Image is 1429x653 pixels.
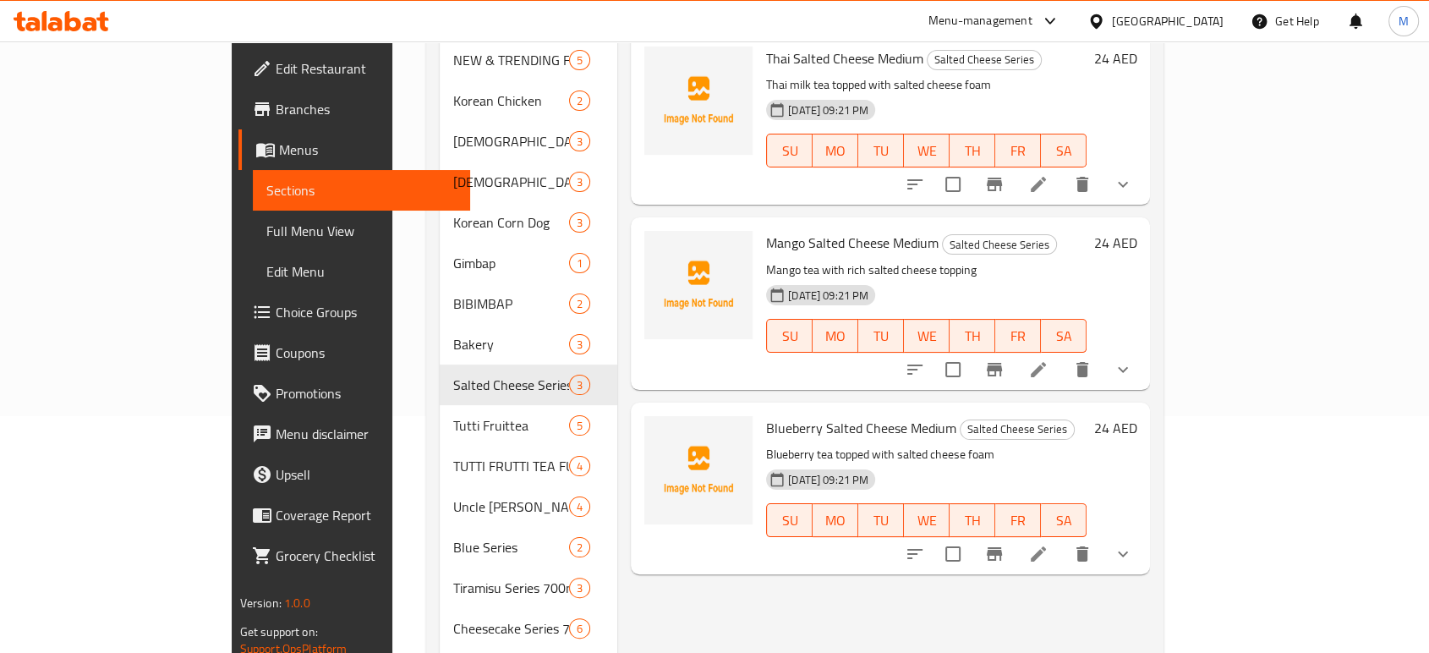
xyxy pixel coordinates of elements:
span: Version: [240,592,282,614]
div: Tutti Fruittea5 [440,405,617,446]
span: Promotions [276,383,457,403]
div: [DEMOGRAPHIC_DATA] Japchae3 [440,162,617,202]
span: WE [911,139,943,163]
button: sort-choices [895,164,935,205]
span: Select to update [935,352,971,387]
div: [GEOGRAPHIC_DATA] [1112,12,1224,30]
img: Thai Salted Cheese Medium [644,47,753,155]
span: TU [865,139,897,163]
button: Branch-specific-item [974,164,1015,205]
span: M [1399,12,1409,30]
span: 3 [570,580,589,596]
span: NEW & TRENDING FLAVOUR [453,50,569,70]
div: Salted Cheese Series3 [440,365,617,405]
span: [DEMOGRAPHIC_DATA] Tteokbokki [453,131,569,151]
span: 3 [570,377,589,393]
span: Bakery [453,334,569,354]
h6: 24 AED [1093,416,1136,440]
span: TU [865,508,897,533]
div: Tiramisu Series 700ml3 [440,568,617,608]
a: Grocery Checklist [238,535,470,576]
div: Gimbap1 [440,243,617,283]
span: MO [819,139,851,163]
span: Gimbap [453,253,569,273]
span: Tutti Fruittea [453,415,569,436]
div: items [569,253,590,273]
div: items [569,497,590,517]
span: FR [1002,139,1034,163]
a: Edit menu item [1028,544,1048,564]
div: Korean Corn Dog3 [440,202,617,243]
span: Sections [266,180,457,200]
p: Blueberry tea topped with salted cheese foam [766,444,1087,465]
div: items [569,415,590,436]
button: MO [813,503,858,537]
span: Coverage Report [276,505,457,525]
button: delete [1062,534,1103,574]
a: Sections [253,170,470,211]
button: show more [1103,349,1143,390]
span: 3 [570,215,589,231]
span: Edit Menu [266,261,457,282]
span: SA [1048,508,1080,533]
button: MO [813,134,858,167]
button: SA [1041,319,1087,353]
span: 6 [570,621,589,637]
span: 5 [570,418,589,434]
span: Salted Cheese Series [943,235,1056,255]
button: show more [1103,164,1143,205]
button: SU [766,503,813,537]
span: 1 [570,255,589,272]
a: Choice Groups [238,292,470,332]
button: TH [950,319,995,353]
span: 5 [570,52,589,69]
a: Coverage Report [238,495,470,535]
button: SU [766,134,813,167]
span: WE [911,508,943,533]
span: MO [819,324,851,348]
span: Blueberry Salted Cheese Medium [766,415,956,441]
button: delete [1062,164,1103,205]
span: FR [1002,324,1034,348]
span: 1.0.0 [284,592,310,614]
span: 2 [570,93,589,109]
a: Menus [238,129,470,170]
span: Salted Cheese Series [928,50,1041,69]
a: Edit menu item [1028,174,1048,195]
span: BIBIMBAP [453,294,569,314]
button: TU [858,319,904,353]
span: Coupons [276,343,457,363]
a: Coupons [238,332,470,373]
span: Uncle [PERSON_NAME] [453,497,569,517]
button: FR [995,134,1041,167]
div: Tiramisu Series 700ml [453,578,569,598]
button: sort-choices [895,534,935,574]
span: Cheesecake Series 700ml [453,618,569,639]
span: TH [956,139,988,163]
span: Grocery Checklist [276,546,457,566]
div: items [569,91,590,111]
span: Korean Chicken [453,91,569,111]
button: SA [1041,134,1087,167]
button: TU [858,503,904,537]
div: items [569,50,590,70]
span: Blue Series [453,537,569,557]
span: 3 [570,134,589,150]
svg: Show Choices [1113,359,1133,380]
span: 2 [570,296,589,312]
button: WE [904,503,950,537]
a: Edit Restaurant [238,48,470,89]
div: Uncle Jon Champorado [453,497,569,517]
a: Menu disclaimer [238,414,470,454]
span: 3 [570,174,589,190]
button: delete [1062,349,1103,390]
div: items [569,294,590,314]
span: Select to update [935,167,971,202]
span: TH [956,324,988,348]
span: FR [1002,508,1034,533]
button: SU [766,319,813,353]
span: SU [774,139,806,163]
